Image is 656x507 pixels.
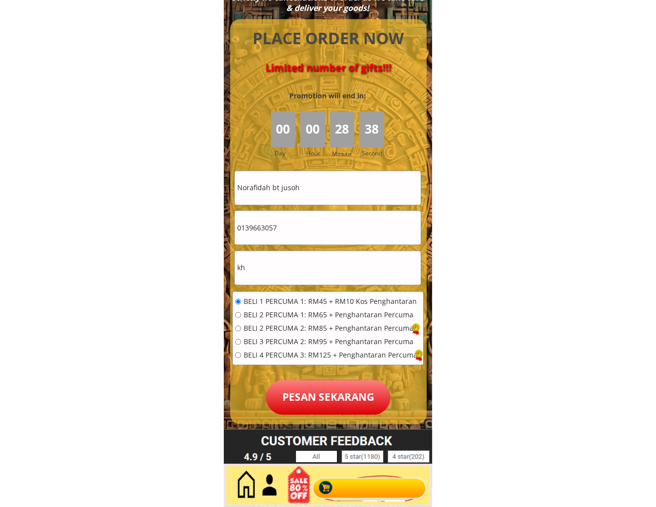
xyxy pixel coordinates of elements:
[274,149,299,158] h3: Day
[307,149,328,158] h3: Hour
[235,211,421,245] input: Telefon
[272,91,384,102] h3: Promotion will end in:
[244,298,417,305] span: BELI 1 PERCUMA 1: RM45 + RM10 Kos Penghantaran
[242,28,415,50] h4: PLACE ORDER NOW
[332,149,354,159] h3: Minute
[235,251,421,285] input: Alamat
[244,352,417,359] span: BELI 4 PERCUMA 3: RM125 + Penghantaran Percuma
[362,149,386,158] h3: Second
[242,62,415,74] h4: Limited number of gifts!!!
[244,312,417,319] span: BELI 2 PERCUMA 1: RM65 + Penghantaran Percuma
[244,339,417,346] span: BELI 3 PERCUMA 2: RM95 + Penghantaran Percuma
[235,171,421,205] input: Nama
[266,380,391,415] p: Pesan sekarang
[244,325,417,332] span: BELI 2 PERCUMA 2: RM85 + Penghantaran Percuma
